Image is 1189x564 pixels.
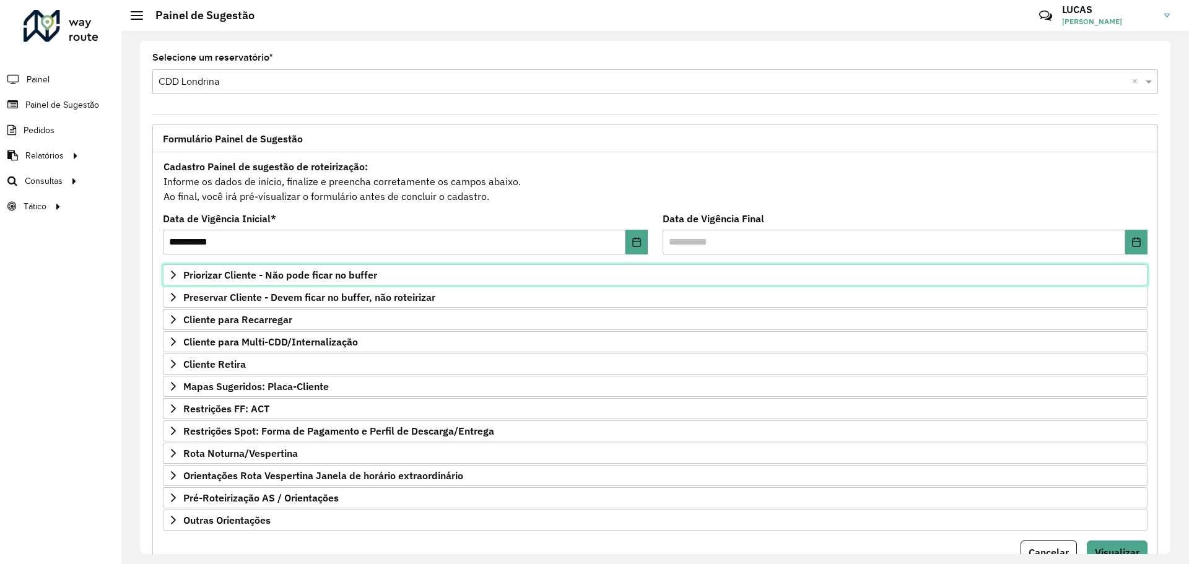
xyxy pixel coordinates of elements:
font: Painel de Sugestão [25,100,99,110]
button: Visualizar [1087,540,1148,564]
font: Informe os dados de início, finalize e preencha corretamente os campos abaixo. [163,175,521,188]
font: Tático [24,202,46,211]
font: Restrições Spot: Forma de Pagamento e Perfil de Descarga/Entrega [183,425,494,437]
font: Consultas [25,176,63,186]
font: Pedidos [24,126,54,135]
font: Cliente para Multi-CDD/Internalização [183,336,358,348]
a: Contato Rápido [1032,2,1059,29]
a: Orientações Rota Vespertina Janela de horário extraordinário [163,465,1148,486]
font: Ao final, você irá pré-visualizar o formulário antes de concluir o cadastro. [163,190,489,202]
a: Cliente Retira [163,354,1148,375]
a: Preservar Cliente - Devem ficar no buffer, não roteirizar [163,287,1148,308]
button: Cancelar [1021,540,1077,564]
button: Escolha a data [1125,230,1148,254]
font: Preservar Cliente - Devem ficar no buffer, não roteirizar [183,291,435,303]
font: Mapas Sugeridos: Placa-Cliente [183,380,329,393]
font: Cliente Retira [183,358,246,370]
a: Priorizar Cliente - Não pode ficar no buffer [163,264,1148,285]
a: Cliente para Multi-CDD/Internalização [163,331,1148,352]
a: Cliente para Recarregar [163,309,1148,330]
font: Data de Vigência Inicial [163,212,271,225]
font: Orientações Rota Vespertina Janela de horário extraordinário [183,469,463,482]
font: Formulário Painel de Sugestão [163,132,303,145]
a: Mapas Sugeridos: Placa-Cliente [163,376,1148,397]
font: Relatórios [25,151,64,160]
font: Rota Noturna/Vespertina [183,447,298,459]
a: Pré-Roteirização AS / Orientações [163,487,1148,508]
a: Outras Orientações [163,510,1148,531]
font: Visualizar [1095,546,1139,558]
font: LUCAS [1062,3,1092,15]
font: Cancelar [1029,546,1069,558]
font: Outras Orientações [183,514,271,526]
font: Cadastro Painel de sugestão de roteirização: [163,160,368,173]
a: Rota Noturna/Vespertina [163,443,1148,464]
a: Restrições FF: ACT [163,398,1148,419]
span: Clear all [1132,74,1143,89]
font: Pré-Roteirização AS / Orientações [183,492,339,504]
button: Escolha a data [625,230,648,254]
font: Selecione um reservatório [152,52,269,63]
font: Painel de Sugestão [155,8,255,22]
font: [PERSON_NAME] [1062,17,1122,26]
font: Cliente para Recarregar [183,313,292,326]
font: Painel [27,75,50,84]
font: Restrições FF: ACT [183,402,269,415]
font: Priorizar Cliente - Não pode ficar no buffer [183,269,377,281]
font: Data de Vigência Final [663,212,764,225]
a: Restrições Spot: Forma de Pagamento e Perfil de Descarga/Entrega [163,420,1148,441]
